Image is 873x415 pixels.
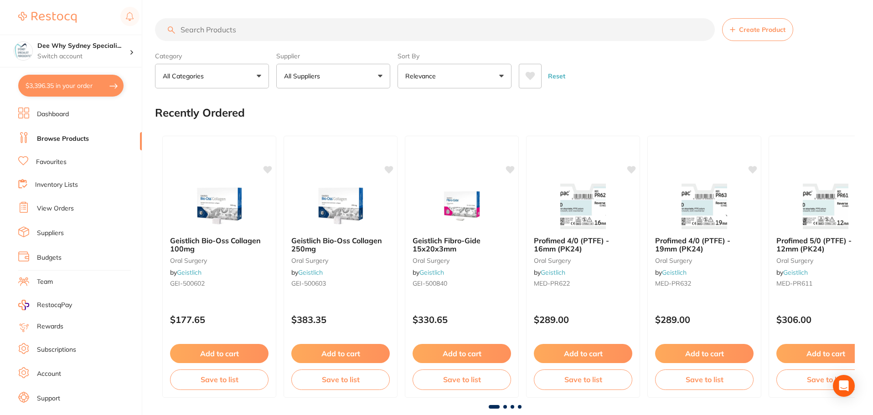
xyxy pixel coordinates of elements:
[37,52,129,61] p: Switch account
[163,72,207,81] p: All Categories
[534,314,632,325] p: $289.00
[18,75,124,97] button: $3,396.35 in your order
[170,257,269,264] small: oral surgery
[276,52,390,60] label: Supplier
[170,236,269,253] b: Geistlich Bio-Oss Collagen 100mg
[18,300,72,310] a: RestocqPay
[655,314,754,325] p: $289.00
[398,52,511,60] label: Sort By
[776,268,808,277] span: by
[155,64,269,88] button: All Categories
[298,268,323,277] a: Geistlich
[655,268,687,277] span: by
[413,369,511,389] button: Save to list
[413,314,511,325] p: $330.65
[419,268,444,277] a: Geistlich
[534,257,632,264] small: oral surgery
[18,12,77,23] img: Restocq Logo
[722,18,793,41] button: Create Product
[655,344,754,363] button: Add to cart
[432,184,491,229] img: Geistlich Fibro-Gide 15x20x3mm
[170,280,269,287] small: GEI-500602
[655,257,754,264] small: oral surgery
[291,314,390,325] p: $383.35
[18,300,29,310] img: RestocqPay
[413,236,511,253] b: Geistlich Fibro-Gide 15x20x3mm
[783,268,808,277] a: Geistlich
[190,184,249,229] img: Geistlich Bio-Oss Collagen 100mg
[291,268,323,277] span: by
[739,26,785,33] span: Create Product
[413,344,511,363] button: Add to cart
[37,134,89,143] a: Browse Products
[553,184,613,229] img: Profimed 4/0 (PTFE) - 16mm (PK24)
[170,314,269,325] p: $177.65
[35,180,78,190] a: Inventory Lists
[534,268,565,277] span: by
[534,280,632,287] small: MED-PR622
[796,184,855,229] img: Profimed 5/0 (PTFE) - 12mm (PK24)
[405,72,439,81] p: Relevance
[413,257,511,264] small: oral surgery
[37,110,69,119] a: Dashboard
[18,7,77,28] a: Restocq Logo
[311,184,370,229] img: Geistlich Bio-Oss Collagen 250mg
[398,64,511,88] button: Relevance
[291,369,390,389] button: Save to list
[833,375,855,397] div: Open Intercom Messenger
[37,322,63,331] a: Rewards
[534,236,632,253] b: Profimed 4/0 (PTFE) - 16mm (PK24)
[662,268,687,277] a: Geistlich
[545,64,568,88] button: Reset
[170,369,269,389] button: Save to list
[37,301,72,310] span: RestocqPay
[37,41,129,51] h4: Dee Why Sydney Specialist Periodontics
[655,280,754,287] small: MED-PR632
[655,369,754,389] button: Save to list
[37,394,60,403] a: Support
[170,344,269,363] button: Add to cart
[413,268,444,277] span: by
[37,229,64,238] a: Suppliers
[284,72,324,81] p: All Suppliers
[291,280,390,287] small: GEI-500603
[37,204,74,213] a: View Orders
[37,345,76,354] a: Subscriptions
[655,236,754,253] b: Profimed 4/0 (PTFE) - 19mm (PK24)
[413,280,511,287] small: GEI-500840
[276,64,390,88] button: All Suppliers
[170,268,201,277] span: by
[36,158,67,167] a: Favourites
[291,257,390,264] small: oral surgery
[534,344,632,363] button: Add to cart
[541,268,565,277] a: Geistlich
[534,369,632,389] button: Save to list
[37,369,61,379] a: Account
[155,18,715,41] input: Search Products
[177,268,201,277] a: Geistlich
[155,107,245,119] h2: Recently Ordered
[155,52,269,60] label: Category
[37,253,62,262] a: Budgets
[14,42,32,60] img: Dee Why Sydney Specialist Periodontics
[37,277,53,287] a: Team
[291,236,390,253] b: Geistlich Bio-Oss Collagen 250mg
[675,184,734,229] img: Profimed 4/0 (PTFE) - 19mm (PK24)
[291,344,390,363] button: Add to cart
